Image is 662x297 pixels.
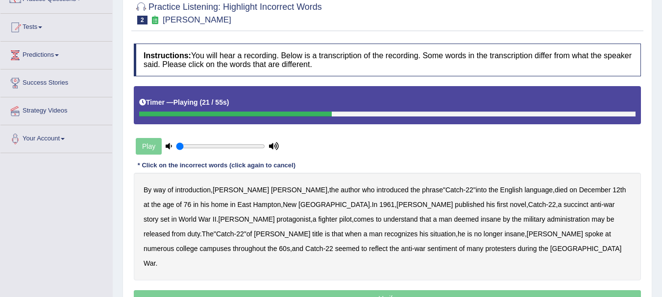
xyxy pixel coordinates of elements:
b: into [476,186,487,194]
b: sentiment [427,245,457,252]
b: [GEOGRAPHIC_DATA] [298,201,370,208]
b: deemed [454,215,479,223]
b: college [176,245,197,252]
b: fighter [318,215,337,223]
b: author [341,186,360,194]
b: published [455,201,484,208]
b: 1961 [379,201,394,208]
b: the [268,245,277,252]
div: , , " - " , , . , , - , - . , , . " - " , , , - - . [134,173,641,280]
b: is [467,230,472,238]
b: the [539,245,548,252]
b: spoke [585,230,603,238]
b: numerous [144,245,174,252]
a: Strategy Videos [0,97,112,122]
b: administration [547,215,589,223]
a: Success Stories [0,69,112,94]
b: December [579,186,611,194]
b: in [193,201,198,208]
b: phrase [422,186,443,194]
b: protagonist [277,215,311,223]
b: the [390,245,399,252]
b: [PERSON_NAME] [271,186,327,194]
b: man [439,215,452,223]
b: at [144,201,149,208]
b: his [486,201,495,208]
b: a [364,230,368,238]
b: situation [430,230,456,238]
span: 2 [137,16,147,24]
b: 21 / 55s [202,98,227,106]
b: in [230,201,236,208]
b: be [607,215,614,223]
b: [PERSON_NAME] [527,230,583,238]
b: and [292,245,303,252]
b: Catch [216,230,234,238]
b: campuses [199,245,231,252]
b: introduced [376,186,408,194]
b: New [283,201,296,208]
b: 12th [613,186,626,194]
b: World [179,215,196,223]
b: age [163,201,174,208]
b: anti [590,201,602,208]
b: 22 [236,230,244,238]
b: ) [227,98,229,106]
b: the [329,186,339,194]
b: from [172,230,186,238]
b: may [592,215,605,223]
small: [PERSON_NAME] [163,15,231,24]
b: 22 [466,186,473,194]
b: of [459,245,465,252]
b: who [362,186,375,194]
b: he [458,230,466,238]
b: the [512,215,521,223]
div: * Click on the incorrect words (click again to cancel) [134,161,299,170]
b: language [524,186,553,194]
b: 60s [279,245,290,252]
b: seemed [335,245,360,252]
b: way [153,186,166,194]
b: a [558,201,562,208]
b: ( [199,98,202,106]
b: II [213,215,217,223]
b: by [503,215,510,223]
b: [GEOGRAPHIC_DATA] [550,245,622,252]
b: [PERSON_NAME] [213,186,269,194]
b: duty [187,230,199,238]
b: East [238,201,251,208]
b: many [466,245,483,252]
h5: Timer — [139,99,229,106]
b: home [211,201,228,208]
b: anti [401,245,412,252]
b: of [176,201,182,208]
b: war [604,201,615,208]
b: understand [384,215,418,223]
b: throughout [233,245,266,252]
b: the [489,186,498,194]
b: during [518,245,537,252]
b: that [419,215,431,223]
b: his [200,201,209,208]
b: insane [481,215,501,223]
b: when [345,230,361,238]
b: reflect [369,245,388,252]
b: [PERSON_NAME] [254,230,310,238]
b: comes [354,215,374,223]
b: released [144,230,170,238]
b: War [198,215,211,223]
b: a [313,215,317,223]
b: Hampton [253,201,281,208]
b: English [500,186,523,194]
b: Catch [445,186,464,194]
a: Your Account [0,125,112,150]
b: in [172,215,177,223]
b: man [369,230,382,238]
b: 76 [184,201,192,208]
b: no [474,230,482,238]
b: of [168,186,173,194]
b: novel [510,201,526,208]
b: first [497,201,508,208]
b: longer [484,230,503,238]
b: Catch [305,245,323,252]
